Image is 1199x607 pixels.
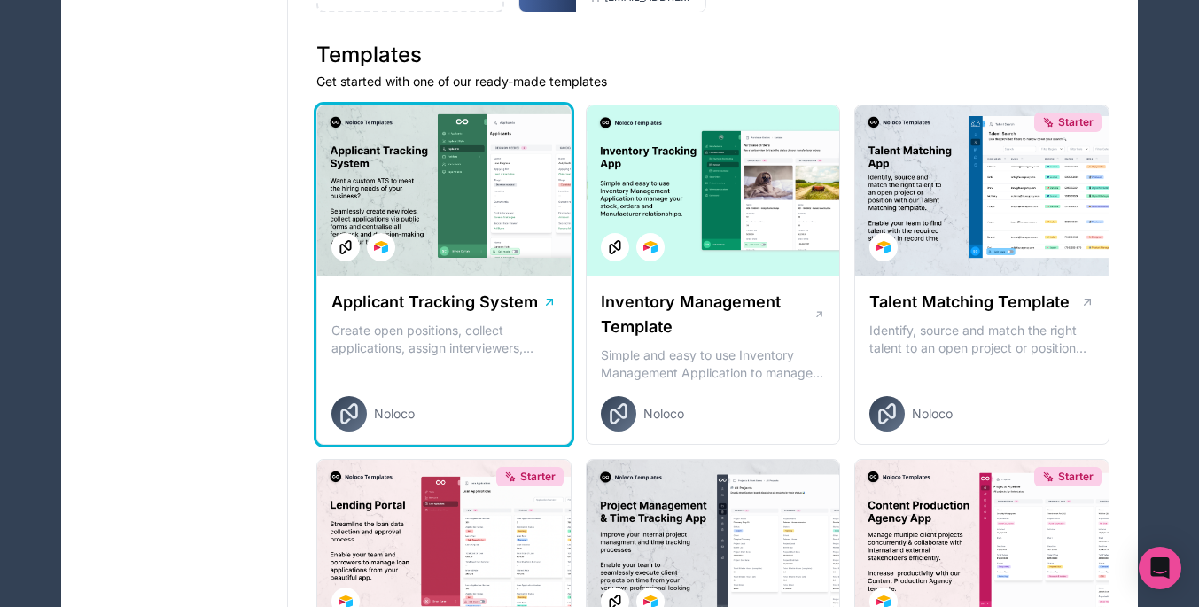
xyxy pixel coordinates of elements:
[601,346,826,382] p: Simple and easy to use Inventory Management Application to manage your stock, orders and Manufact...
[876,240,891,254] img: Airtable Logo
[601,290,814,339] h1: Inventory Management Template
[316,73,1109,90] p: Get started with one of our ready-made templates
[374,240,388,254] img: Airtable Logo
[1058,115,1094,129] span: Starter
[520,470,556,484] span: Starter
[331,290,538,315] h1: Applicant Tracking System
[316,41,1109,69] h1: Templates
[1139,547,1181,589] div: Open Intercom Messenger
[643,405,684,423] span: Noloco
[331,322,557,357] p: Create open positions, collect applications, assign interviewers, centralise candidate feedback a...
[374,405,415,423] span: Noloco
[1058,470,1094,484] span: Starter
[869,322,1094,357] p: Identify, source and match the right talent to an open project or position with our Talent Matchi...
[912,405,953,423] span: Noloco
[869,290,1070,315] h1: Talent Matching Template
[643,240,658,254] img: Airtable Logo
